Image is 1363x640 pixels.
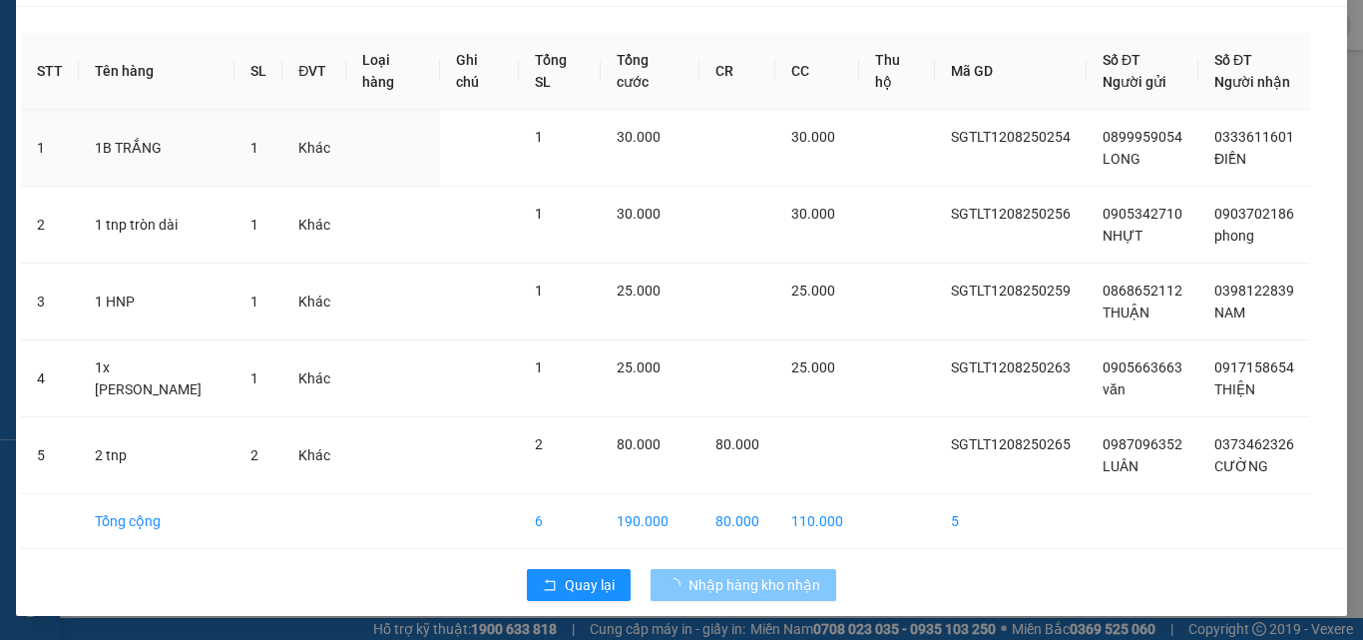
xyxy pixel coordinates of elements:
[282,417,346,494] td: Khác
[527,569,631,601] button: rollbackQuay lại
[617,206,661,222] span: 30.000
[21,264,79,340] td: 3
[1103,151,1140,167] span: LONG
[79,340,234,417] td: 1x [PERSON_NAME]
[21,33,79,110] th: STT
[282,187,346,264] td: Khác
[935,494,1087,549] td: 5
[1214,74,1290,90] span: Người nhận
[791,206,835,222] span: 30.000
[791,283,835,299] span: 25.000
[699,494,775,549] td: 80.000
[617,436,661,452] span: 80.000
[951,283,1071,299] span: SGTLT1208250259
[1103,52,1140,68] span: Số ĐT
[1214,436,1294,452] span: 0373462326
[346,33,440,110] th: Loại hàng
[79,494,234,549] td: Tổng cộng
[1214,381,1255,397] span: THIỆN
[79,417,234,494] td: 2 tnp
[79,110,234,187] td: 1B TRẮNG
[667,578,688,592] span: loading
[21,110,79,187] td: 1
[250,447,258,463] span: 2
[1214,151,1246,167] span: ĐIỀN
[1214,305,1245,320] span: NAM
[951,206,1071,222] span: SGTLT1208250256
[791,359,835,375] span: 25.000
[617,359,661,375] span: 25.000
[715,436,759,452] span: 80.000
[951,436,1071,452] span: SGTLT1208250265
[535,129,543,145] span: 1
[1214,283,1294,299] span: 0398122839
[1103,305,1149,320] span: THUẬN
[1103,458,1138,474] span: LUÂN
[79,33,234,110] th: Tên hàng
[440,33,519,110] th: Ghi chú
[699,33,775,110] th: CR
[1103,228,1142,244] span: NHỰT
[688,574,820,596] span: Nhập hàng kho nhận
[775,33,859,110] th: CC
[601,494,698,549] td: 190.000
[250,370,258,386] span: 1
[601,33,698,110] th: Tổng cước
[1214,458,1268,474] span: CƯỜNG
[1103,436,1182,452] span: 0987096352
[282,340,346,417] td: Khác
[519,33,601,110] th: Tổng SL
[951,359,1071,375] span: SGTLT1208250263
[535,359,543,375] span: 1
[250,140,258,156] span: 1
[859,33,935,110] th: Thu hộ
[935,33,1087,110] th: Mã GD
[1214,359,1294,375] span: 0917158654
[282,264,346,340] td: Khác
[543,578,557,594] span: rollback
[617,129,661,145] span: 30.000
[79,264,234,340] td: 1 HNP
[79,187,234,264] td: 1 tnp tròn dài
[535,206,543,222] span: 1
[234,33,282,110] th: SL
[21,340,79,417] td: 4
[250,294,258,310] span: 1
[282,110,346,187] td: Khác
[951,129,1071,145] span: SGTLT1208250254
[1103,381,1126,397] span: văn
[1103,359,1182,375] span: 0905663663
[1214,206,1294,222] span: 0903702186
[775,494,859,549] td: 110.000
[21,417,79,494] td: 5
[1103,283,1182,299] span: 0868652112
[1103,206,1182,222] span: 0905342710
[1214,52,1252,68] span: Số ĐT
[1214,129,1294,145] span: 0333611601
[535,283,543,299] span: 1
[535,436,543,452] span: 2
[565,574,615,596] span: Quay lại
[21,187,79,264] td: 2
[651,569,836,601] button: Nhập hàng kho nhận
[791,129,835,145] span: 30.000
[1214,228,1254,244] span: phong
[1103,129,1182,145] span: 0899959054
[282,33,346,110] th: ĐVT
[519,494,601,549] td: 6
[617,283,661,299] span: 25.000
[1103,74,1166,90] span: Người gửi
[250,217,258,233] span: 1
